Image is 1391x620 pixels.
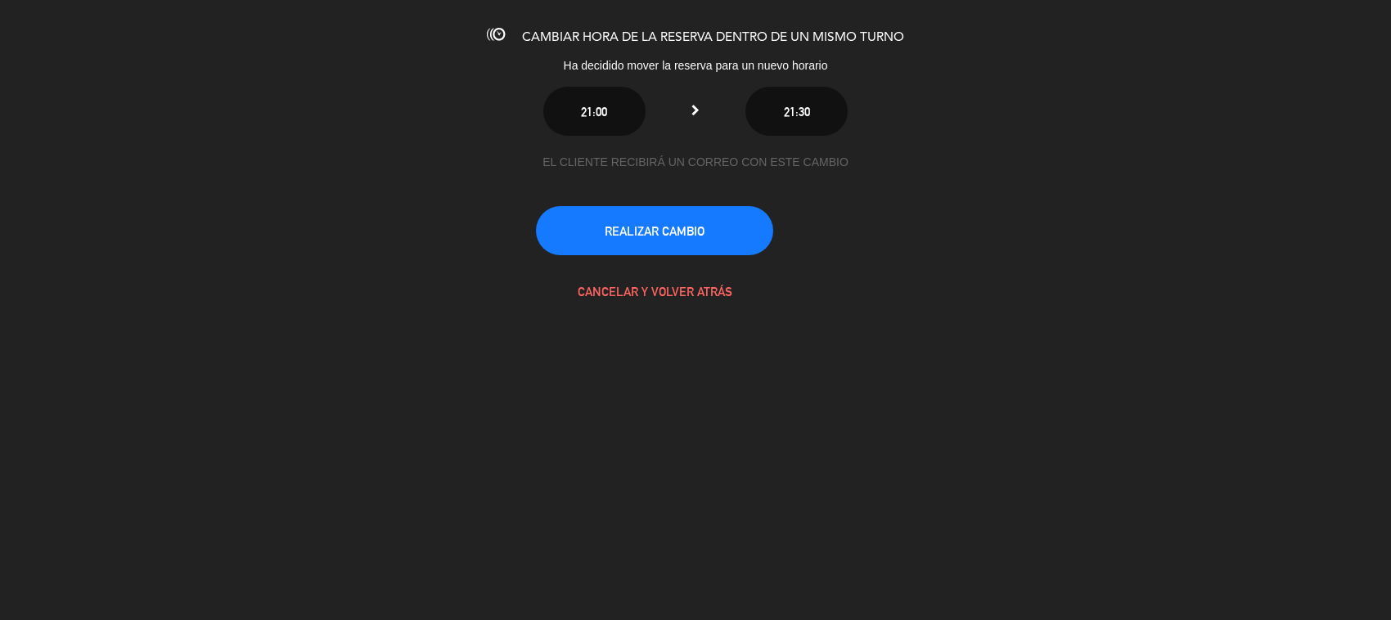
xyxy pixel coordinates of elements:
[784,105,810,119] span: 21:30
[425,56,966,75] div: Ha decidido mover la reserva para un nuevo horario
[536,206,773,255] button: REALIZAR CAMBIO
[522,31,904,44] span: CAMBIAR HORA DE LA RESERVA DENTRO DE UN MISMO TURNO
[581,105,607,119] span: 21:00
[745,87,848,136] button: 21:30
[536,267,773,316] button: CANCELAR Y VOLVER ATRÁS
[536,153,855,172] div: EL CLIENTE RECIBIRÁ UN CORREO CON ESTE CAMBIO
[543,87,646,136] button: 21:00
